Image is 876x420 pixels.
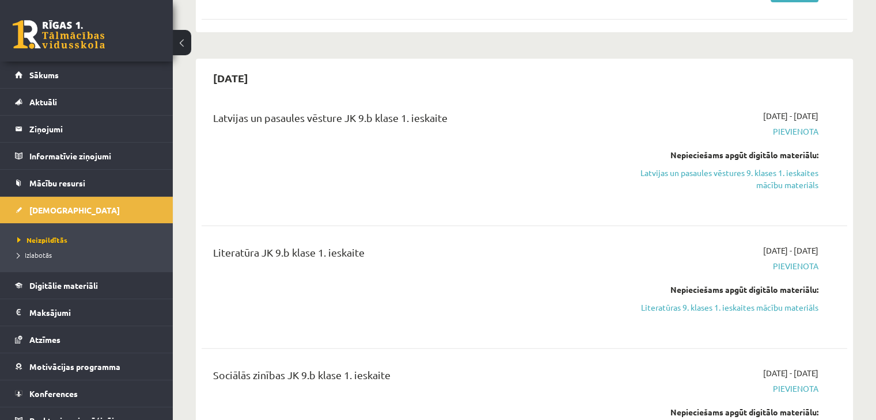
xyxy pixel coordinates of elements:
[628,406,818,418] div: Nepieciešams apgūt digitālo materiālu:
[15,326,158,353] a: Atzīmes
[29,388,78,399] span: Konferences
[628,149,818,161] div: Nepieciešams apgūt digitālo materiālu:
[17,250,161,260] a: Izlabotās
[628,260,818,272] span: Pievienota
[213,110,611,131] div: Latvijas un pasaules vēsture JK 9.b klase 1. ieskaite
[628,301,818,314] a: Literatūras 9. klases 1. ieskaites mācību materiāls
[15,380,158,407] a: Konferences
[15,62,158,88] a: Sākums
[29,280,98,291] span: Digitālie materiāli
[15,353,158,380] a: Motivācijas programma
[29,299,158,326] legend: Maksājumi
[628,125,818,138] span: Pievienota
[213,245,611,266] div: Literatūra JK 9.b klase 1. ieskaite
[213,367,611,388] div: Sociālās zinības JK 9.b klase 1. ieskaite
[29,178,85,188] span: Mācību resursi
[29,116,158,142] legend: Ziņojumi
[628,167,818,191] a: Latvijas un pasaules vēstures 9. klases 1. ieskaites mācību materiāls
[15,299,158,326] a: Maksājumi
[628,284,818,296] div: Nepieciešams apgūt digitālo materiālu:
[628,383,818,395] span: Pievienota
[15,272,158,299] a: Digitālie materiāli
[763,245,818,257] span: [DATE] - [DATE]
[15,89,158,115] a: Aktuāli
[763,367,818,379] span: [DATE] - [DATE]
[763,110,818,122] span: [DATE] - [DATE]
[15,116,158,142] a: Ziņojumi
[29,205,120,215] span: [DEMOGRAPHIC_DATA]
[17,235,161,245] a: Neizpildītās
[13,20,105,49] a: Rīgas 1. Tālmācības vidusskola
[15,143,158,169] a: Informatīvie ziņojumi
[17,235,67,245] span: Neizpildītās
[29,143,158,169] legend: Informatīvie ziņojumi
[15,170,158,196] a: Mācību resursi
[15,197,158,223] a: [DEMOGRAPHIC_DATA]
[202,64,260,91] h2: [DATE]
[17,250,52,259] span: Izlabotās
[29,361,120,372] span: Motivācijas programma
[29,97,57,107] span: Aktuāli
[29,334,60,345] span: Atzīmes
[29,70,59,80] span: Sākums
